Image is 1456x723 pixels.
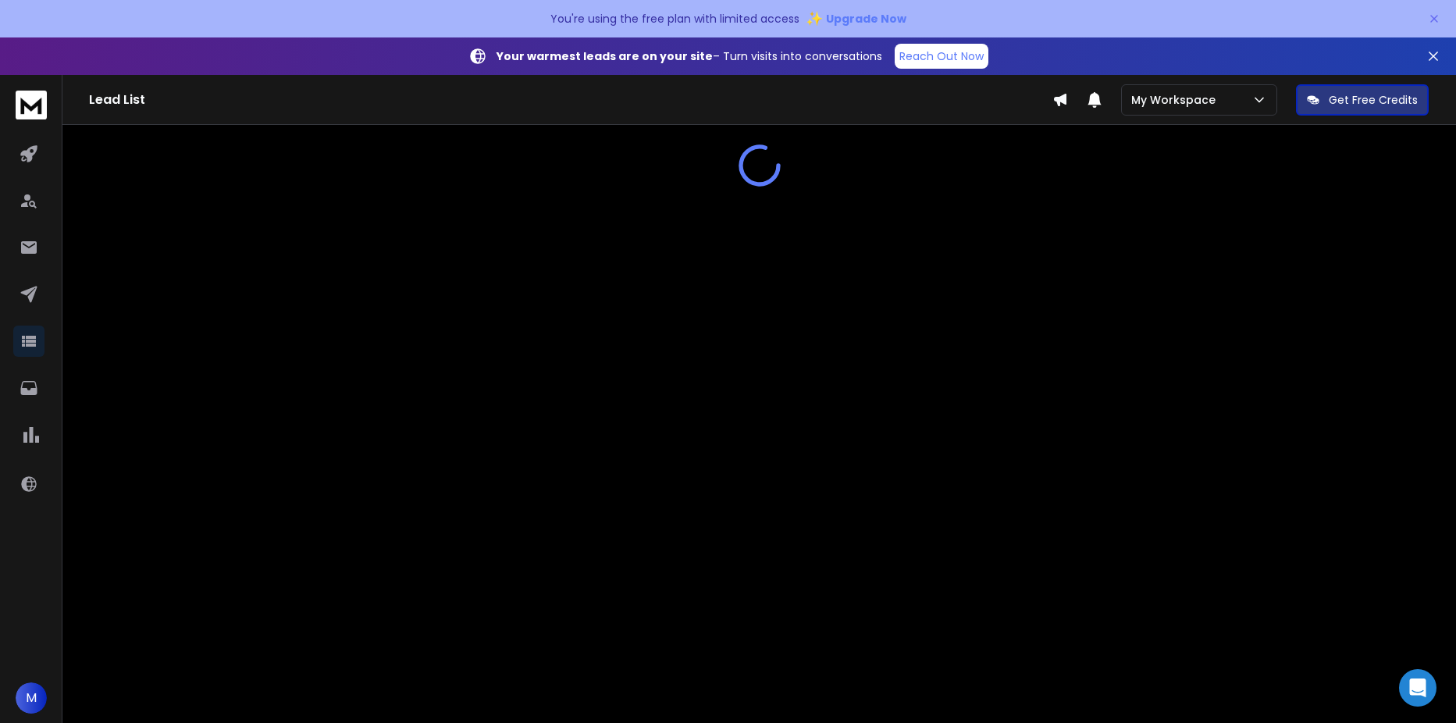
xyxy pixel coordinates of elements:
button: ✨Upgrade Now [806,3,906,34]
button: Get Free Credits [1296,84,1429,116]
p: You're using the free plan with limited access [550,11,799,27]
a: Reach Out Now [895,44,988,69]
img: logo [16,91,47,119]
span: ✨ [806,8,823,30]
p: My Workspace [1131,92,1222,108]
button: M [16,682,47,714]
p: Get Free Credits [1329,92,1418,108]
p: Reach Out Now [899,48,984,64]
div: Open Intercom Messenger [1399,669,1436,707]
span: Upgrade Now [826,11,906,27]
h1: Lead List [89,91,1052,109]
p: – Turn visits into conversations [497,48,882,64]
strong: Your warmest leads are on your site [497,48,713,64]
